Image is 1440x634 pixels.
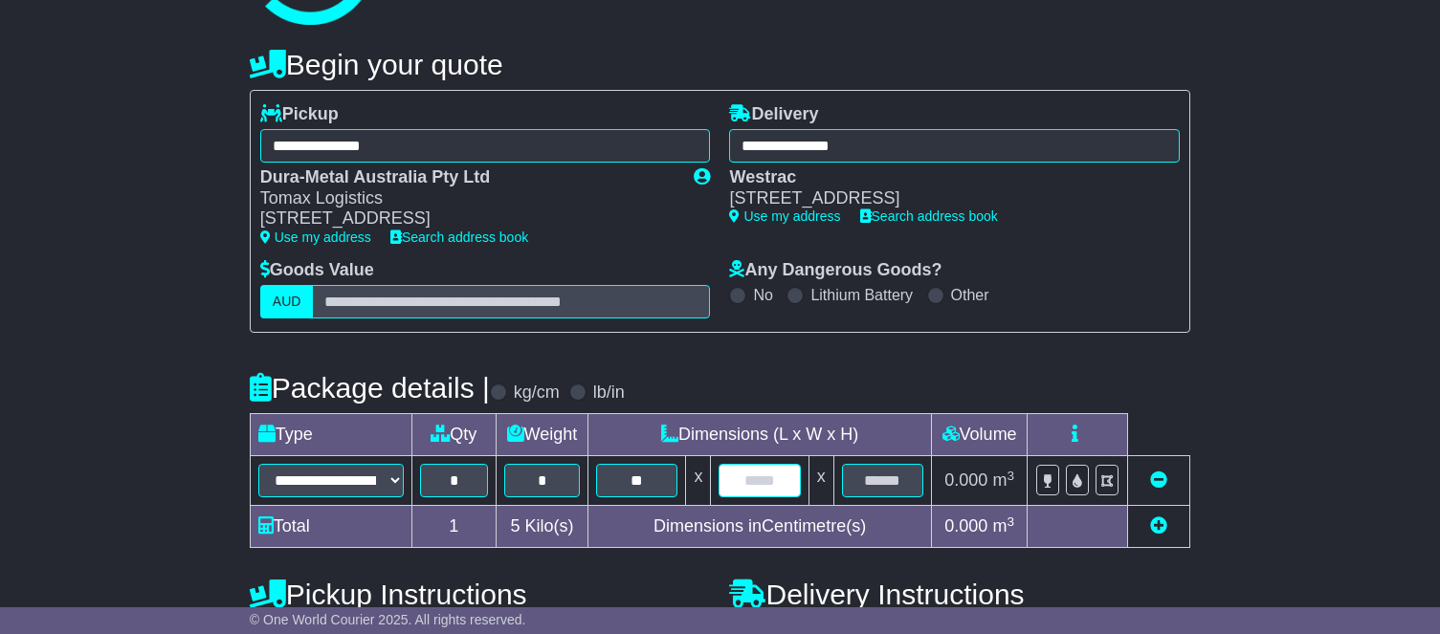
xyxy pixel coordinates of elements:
label: kg/cm [514,383,560,404]
td: Volume [932,414,1028,456]
td: Total [250,506,411,548]
td: x [809,456,833,506]
td: 1 [411,506,496,548]
label: No [753,286,772,304]
span: 0.000 [944,516,987,536]
td: Dimensions in Centimetre(s) [588,506,932,548]
div: Tomax Logistics [260,188,676,209]
a: Add new item [1150,516,1167,536]
span: m [992,470,1014,490]
label: AUD [260,285,314,318]
label: Goods Value [260,260,374,281]
span: m [992,516,1014,536]
td: x [686,456,711,506]
a: Search address book [860,208,998,224]
td: Dimensions (L x W x H) [588,414,932,456]
label: lb/in [593,383,625,404]
label: Lithium Battery [810,286,913,304]
a: Search address book [390,230,528,245]
h4: Package details | [250,372,490,404]
sup: 3 [1007,514,1014,529]
a: Remove this item [1150,470,1167,490]
h4: Pickup Instructions [250,579,711,610]
span: © One World Courier 2025. All rights reserved. [250,612,526,627]
h4: Delivery Instructions [729,579,1190,610]
h4: Begin your quote [250,49,1190,80]
div: Westrac [729,167,1161,188]
div: [STREET_ADDRESS] [260,208,676,230]
label: Pickup [260,104,339,125]
label: Other [951,286,989,304]
label: Delivery [729,104,818,125]
td: Weight [496,414,587,456]
a: Use my address [260,230,371,245]
td: Kilo(s) [496,506,587,548]
div: [STREET_ADDRESS] [729,188,1161,209]
label: Any Dangerous Goods? [729,260,942,281]
div: Dura-Metal Australia Pty Ltd [260,167,676,188]
td: Qty [411,414,496,456]
span: 0.000 [944,470,987,490]
span: 5 [510,516,520,536]
sup: 3 [1007,469,1014,483]
a: Use my address [729,208,840,224]
td: Type [250,414,411,456]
